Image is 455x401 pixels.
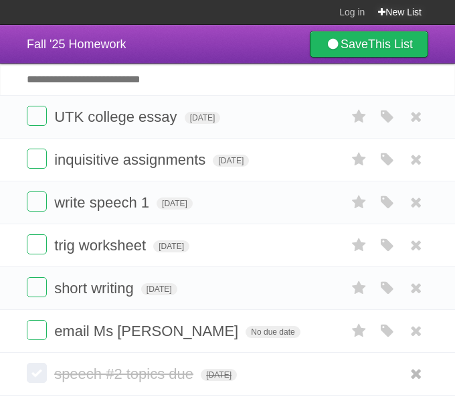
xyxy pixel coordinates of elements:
[54,323,242,339] span: email Ms [PERSON_NAME]
[54,151,209,168] span: inquisitive assignments
[201,369,237,381] span: [DATE]
[347,149,372,171] label: Star task
[347,106,372,128] label: Star task
[27,320,47,340] label: Done
[310,31,428,58] a: SaveThis List
[347,277,372,299] label: Star task
[54,108,180,125] span: UTK college essay
[141,283,177,295] span: [DATE]
[54,194,153,211] span: write speech 1
[368,37,413,51] b: This List
[347,191,372,214] label: Star task
[54,366,197,382] span: speech #2 topics due
[54,237,149,254] span: trig worksheet
[246,326,300,338] span: No due date
[157,197,193,210] span: [DATE]
[27,37,126,51] span: Fall '25 Homework
[27,106,47,126] label: Done
[213,155,249,167] span: [DATE]
[185,112,221,124] span: [DATE]
[27,363,47,383] label: Done
[153,240,189,252] span: [DATE]
[54,280,137,297] span: short writing
[347,320,372,342] label: Star task
[27,234,47,254] label: Done
[27,149,47,169] label: Done
[347,234,372,256] label: Star task
[27,191,47,212] label: Done
[27,277,47,297] label: Done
